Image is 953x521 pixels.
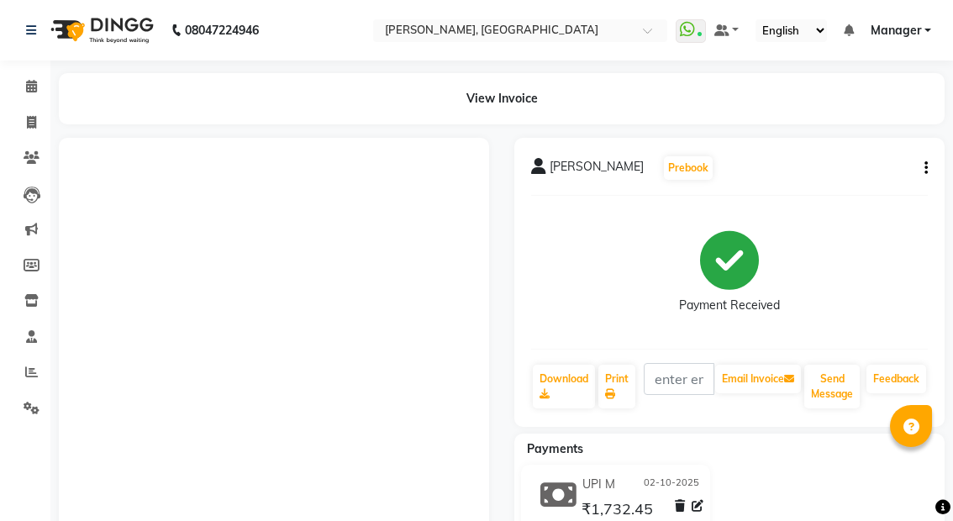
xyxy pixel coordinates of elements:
[644,363,714,395] input: enter email
[871,22,921,39] span: Manager
[679,297,780,314] div: Payment Received
[582,476,615,493] span: UPI M
[598,365,635,408] a: Print
[882,454,936,504] iframe: chat widget
[644,476,699,493] span: 02-10-2025
[715,365,801,393] button: Email Invoice
[804,365,860,408] button: Send Message
[43,7,158,54] img: logo
[664,156,713,180] button: Prebook
[550,158,644,182] span: [PERSON_NAME]
[533,365,595,408] a: Download
[59,73,945,124] div: View Invoice
[527,441,583,456] span: Payments
[185,7,259,54] b: 08047224946
[866,365,926,393] a: Feedback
